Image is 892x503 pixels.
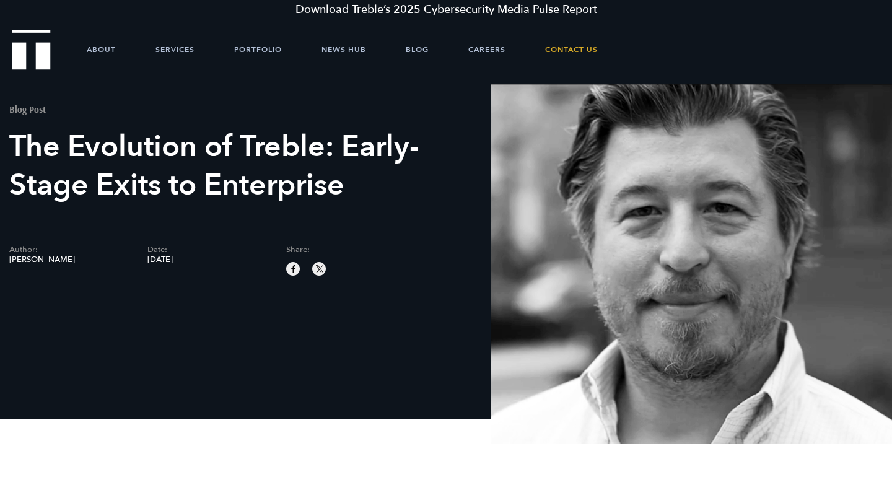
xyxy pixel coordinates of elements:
[12,31,50,69] a: Treble Homepage
[9,256,129,264] span: [PERSON_NAME]
[321,31,366,68] a: News Hub
[147,246,267,254] span: Date:
[12,30,51,69] img: Treble logo
[155,31,195,68] a: Services
[87,31,116,68] a: About
[288,263,299,274] img: facebook sharing button
[234,31,282,68] a: Portfolio
[545,31,598,68] a: Contact Us
[9,103,46,115] mark: Blog Post
[286,246,406,254] span: Share:
[9,128,424,204] h1: The Evolution of Treble: Early-Stage Exits to Enterprise
[314,263,325,274] img: twitter sharing button
[468,31,505,68] a: Careers
[406,31,429,68] a: Blog
[147,256,267,264] span: [DATE]
[9,246,129,254] span: Author:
